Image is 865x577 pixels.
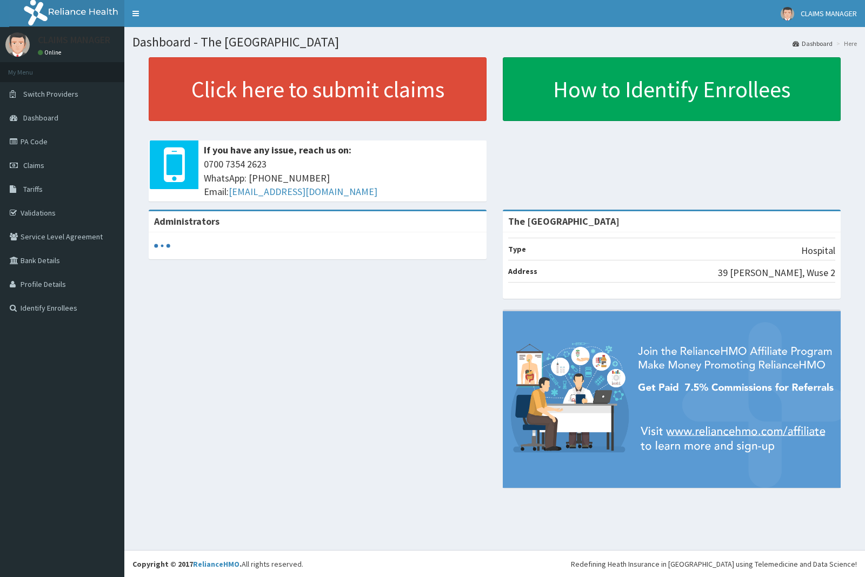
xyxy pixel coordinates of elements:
strong: The [GEOGRAPHIC_DATA] [508,215,620,227]
b: If you have any issue, reach us on: [204,144,351,156]
span: Dashboard [23,113,58,123]
p: Hospital [801,244,835,258]
a: Online [38,49,64,56]
h1: Dashboard - The [GEOGRAPHIC_DATA] [132,35,857,49]
div: Redefining Heath Insurance in [GEOGRAPHIC_DATA] using Telemedicine and Data Science! [571,559,857,569]
p: 39 [PERSON_NAME], Wuse 2 [718,266,835,280]
span: 0700 7354 2623 WhatsApp: [PHONE_NUMBER] Email: [204,157,481,199]
b: Address [508,266,537,276]
span: Claims [23,160,44,170]
p: CLAIMS MANAGER [38,35,110,45]
span: CLAIMS MANAGER [801,9,857,18]
b: Type [508,244,526,254]
a: [EMAIL_ADDRESS][DOMAIN_NAME] [229,185,377,198]
a: Dashboard [793,39,833,48]
a: Click here to submit claims [149,57,487,121]
b: Administrators [154,215,219,227]
svg: audio-loading [154,238,170,254]
a: RelianceHMO [193,559,239,569]
li: Here [834,39,857,48]
span: Switch Providers [23,89,78,99]
strong: Copyright © 2017 . [132,559,242,569]
img: User Image [781,7,794,21]
a: How to Identify Enrollees [503,57,841,121]
img: provider-team-banner.png [503,311,841,488]
img: User Image [5,32,30,57]
span: Tariffs [23,184,43,194]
